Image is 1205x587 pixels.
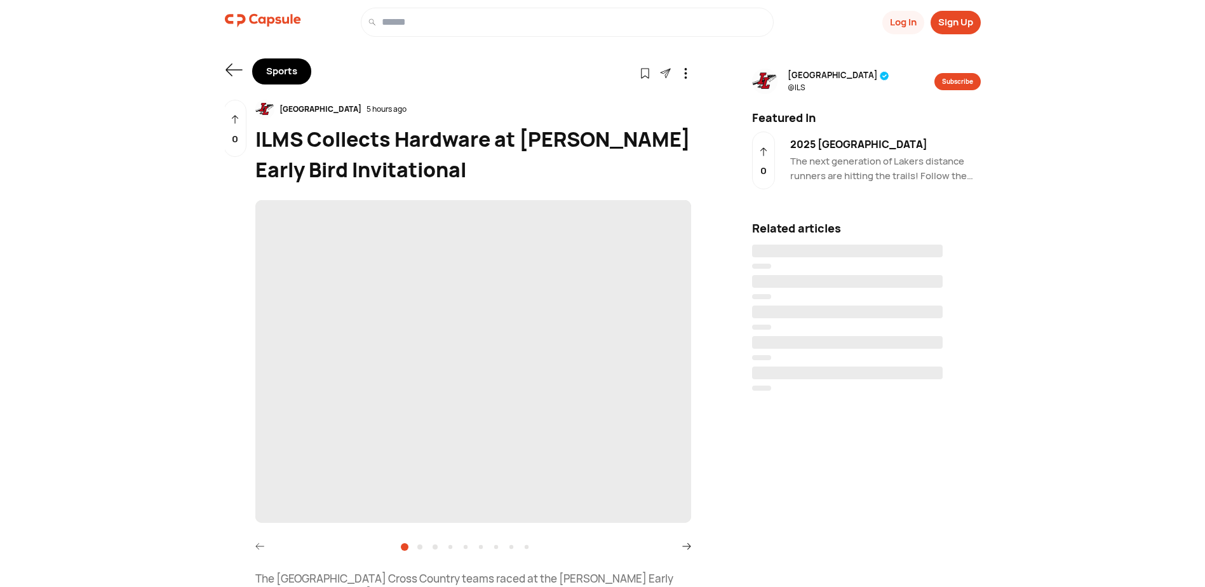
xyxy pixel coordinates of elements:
div: Sports [252,58,311,84]
span: ‌ [752,386,771,391]
span: ‌ [255,200,691,523]
div: 5 hours ago [367,104,407,115]
img: resizeImage [255,100,274,119]
a: logo [225,8,301,37]
span: ‌ [752,367,943,379]
div: [GEOGRAPHIC_DATA] [274,104,367,115]
div: The next generation of Lakers distance runners are hitting the trails! Follow the [PERSON_NAME] c... [790,154,981,183]
span: ‌ [752,275,943,288]
span: ‌ [752,264,771,269]
img: resizeImage [752,69,778,94]
button: Log In [882,11,924,34]
button: Sign Up [931,11,981,34]
div: 2025 [GEOGRAPHIC_DATA] [790,137,981,152]
div: Related articles [752,220,981,237]
p: 0 [760,164,767,179]
span: ‌ [752,306,943,318]
span: @ ILS [788,82,889,93]
span: ‌ [752,355,771,360]
div: ILMS Collects Hardware at [PERSON_NAME] Early Bird Invitational [255,124,691,185]
button: Subscribe [934,73,981,90]
img: logo [225,8,301,33]
span: ‌ [752,336,943,349]
img: tick [880,71,889,81]
span: [GEOGRAPHIC_DATA] [788,69,889,82]
span: ‌ [752,245,943,257]
p: 0 [232,132,238,147]
img: resizeImage [255,200,691,523]
div: Featured In [744,109,988,126]
span: ‌ [752,325,771,330]
span: ‌ [752,294,771,299]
